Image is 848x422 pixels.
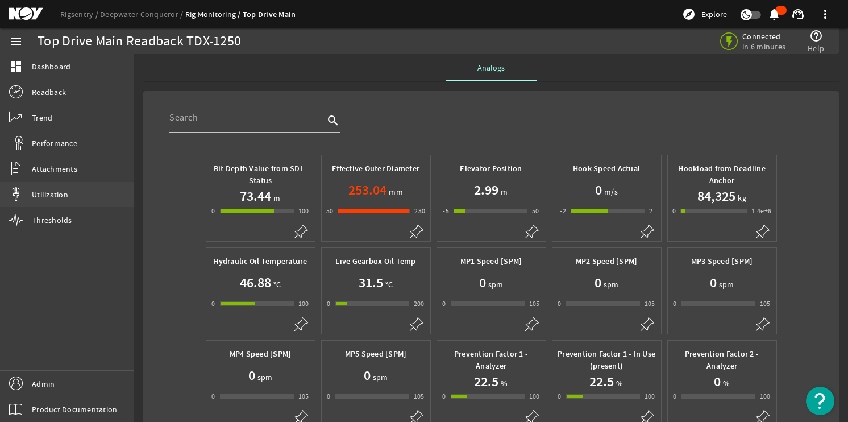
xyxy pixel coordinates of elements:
mat-icon: dashboard [9,60,23,73]
span: Help [808,43,824,54]
div: 100 [645,391,655,402]
b: Effective Outer Diameter [332,163,419,174]
h1: 73.44 [240,187,271,205]
div: 1.4e+6 [751,205,771,217]
h1: 0 [479,274,486,292]
b: Elevator Position [460,163,522,174]
div: Top Drive Main Readback TDX-1250 [38,36,241,47]
h1: 0 [364,366,371,384]
span: kg [735,192,746,204]
b: Live Gearbox Oil Temp [335,256,415,267]
div: 50 [326,205,334,217]
span: Product Documentation [32,404,117,415]
b: MP5 Speed [SPM] [345,349,407,359]
span: spm [255,371,273,383]
span: % [498,378,508,389]
h1: 253.04 [348,181,386,199]
b: Bit Depth Value from SDI - Status [214,163,307,186]
h1: 22.5 [589,373,614,391]
span: °C [383,279,393,290]
button: Open Resource Center [806,387,834,415]
span: spm [717,279,734,290]
span: Utilization [32,189,68,200]
button: more_vert [812,1,839,28]
b: Prevention Factor 1 - Analyzer [454,349,528,371]
mat-icon: support_agent [791,7,805,21]
mat-icon: menu [9,35,23,48]
a: Top Drive Main [243,9,296,20]
span: m [498,186,508,197]
a: Deepwater Conqueror [100,9,185,19]
div: 100 [298,298,309,309]
div: 0 [673,391,676,402]
h1: 31.5 [359,274,383,292]
span: °C [271,279,281,290]
b: Prevention Factor 1 - In Use (present) [558,349,655,371]
div: 50 [532,205,539,217]
div: 0 [672,205,676,217]
b: MP2 Speed [SPM] [576,256,638,267]
div: 100 [760,391,771,402]
span: spm [371,371,388,383]
span: spm [486,279,504,290]
div: 105 [298,391,309,402]
h1: 46.88 [240,274,271,292]
span: m/s [602,186,618,197]
b: MP3 Speed [SPM] [691,256,753,267]
span: % [614,378,623,389]
h1: 0 [595,181,602,199]
div: 0 [211,205,215,217]
b: Hook Speed Actual [573,163,640,174]
div: 0 [211,391,215,402]
input: Search [169,111,324,125]
b: Hookload from Deadline Anchor [678,163,766,186]
span: Explore [701,9,727,20]
h1: 22.5 [474,373,498,391]
a: Rigsentry [60,9,100,19]
div: 2 [649,205,652,217]
mat-icon: help_outline [809,29,823,43]
div: 105 [529,298,540,309]
b: Prevention Factor 2 - Analyzer [685,349,759,371]
div: 100 [529,391,540,402]
div: 105 [414,391,425,402]
span: Trend [32,112,52,123]
span: Thresholds [32,214,72,226]
i: search [326,114,340,127]
span: Performance [32,138,77,149]
span: Attachments [32,163,77,175]
div: 0 [442,391,446,402]
b: Hydraulic Oil Temperature [213,256,307,267]
span: Connected [742,31,791,42]
div: 0 [673,298,676,309]
span: % [721,378,730,389]
span: mm [386,186,403,197]
span: Analogs [477,64,505,72]
h1: 0 [595,274,601,292]
div: 0 [327,391,330,402]
h1: 84,325 [697,187,735,205]
h1: 2.99 [474,181,498,199]
h1: 0 [248,366,255,384]
mat-icon: notifications [767,7,781,21]
div: 0 [327,298,330,309]
div: 0 [558,298,561,309]
span: in 6 minutes [742,42,791,52]
b: MP1 Speed [SPM] [460,256,522,267]
a: Rig Monitoring [185,9,243,19]
div: 230 [414,205,425,217]
div: -5 [443,205,449,217]
div: 0 [558,391,561,402]
span: spm [601,279,619,290]
button: Explore [677,5,731,23]
h1: 0 [710,274,717,292]
div: 200 [414,298,425,309]
div: 105 [760,298,771,309]
span: Dashboard [32,61,70,72]
b: MP4 Speed [SPM] [230,349,292,359]
span: m [271,192,280,204]
span: Readback [32,86,66,98]
div: 105 [645,298,655,309]
span: Admin [32,378,55,390]
div: 100 [298,205,309,217]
